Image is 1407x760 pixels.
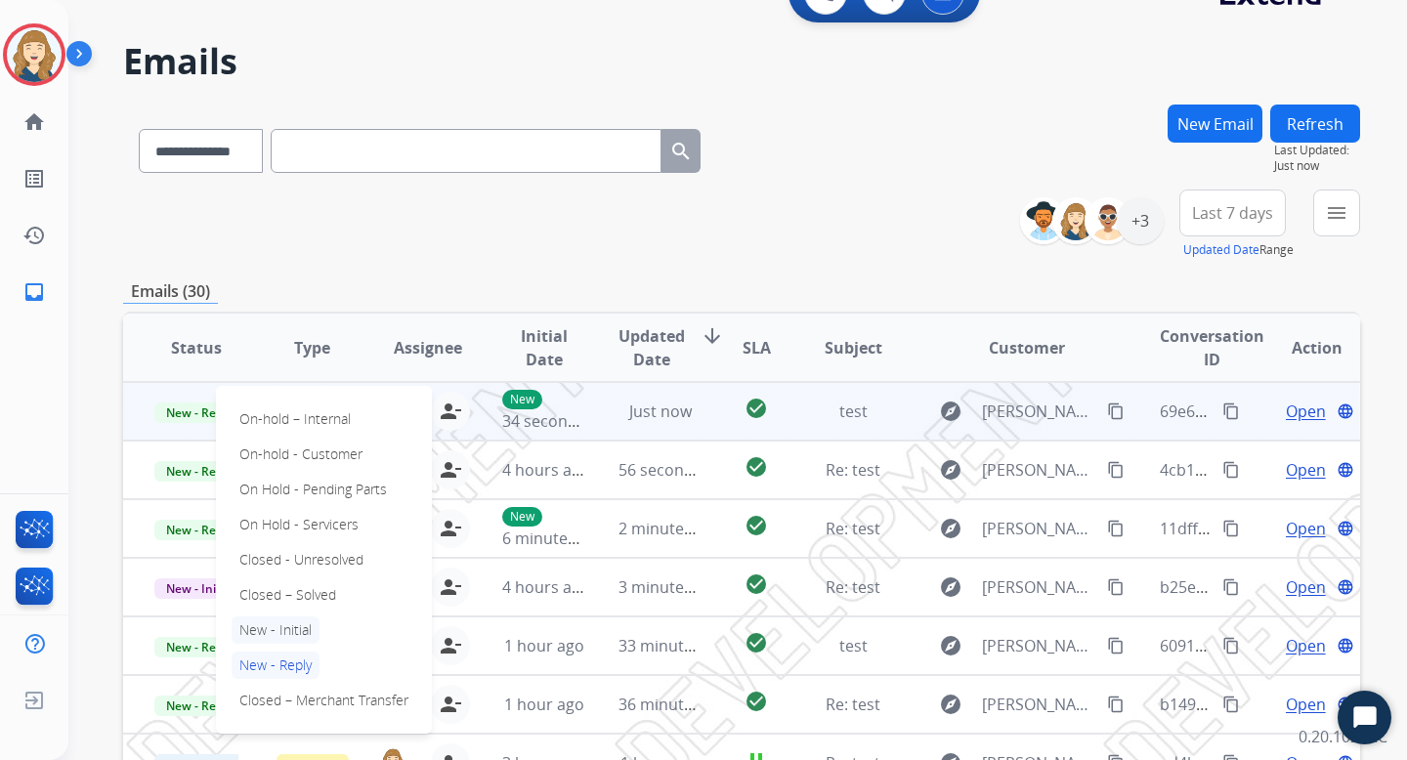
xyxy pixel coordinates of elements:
span: Status [171,336,222,359]
mat-icon: person_remove [439,575,462,599]
svg: Open Chat [1351,704,1379,732]
span: Re: test [826,694,880,715]
img: avatar [7,27,62,82]
span: Re: test [826,576,880,598]
mat-icon: search [669,140,693,163]
mat-icon: inbox [22,280,46,304]
span: [PERSON_NAME][EMAIL_ADDRESS][DOMAIN_NAME] [982,575,1095,599]
span: test [839,401,868,422]
span: 33 minutes ago [618,635,732,656]
mat-icon: person_remove [439,517,462,540]
span: 36 minutes ago [618,694,732,715]
p: Emails (30) [123,279,218,304]
span: [PERSON_NAME][EMAIL_ADDRESS][DOMAIN_NAME] [982,693,1095,716]
mat-icon: explore [939,517,962,540]
span: New - Reply [154,402,243,423]
span: Last Updated: [1274,143,1360,158]
span: 4 hours ago [502,459,590,481]
span: 3 minutes ago [618,576,723,598]
mat-icon: content_copy [1107,461,1125,479]
span: Range [1183,241,1294,258]
button: Last 7 days [1179,190,1286,236]
span: Just now [629,401,692,422]
span: Open [1286,693,1326,716]
mat-icon: content_copy [1222,402,1240,420]
mat-icon: language [1337,520,1354,537]
p: Closed - Unresolved [232,546,371,573]
span: [PERSON_NAME][EMAIL_ADDRESS][DOMAIN_NAME] [982,517,1095,540]
p: On Hold - Pending Parts [232,476,395,503]
button: Updated Date [1183,242,1259,258]
mat-icon: content_copy [1107,637,1125,654]
p: New [502,507,542,527]
span: Customer [989,336,1065,359]
mat-icon: explore [939,693,962,716]
mat-icon: content_copy [1222,696,1240,713]
mat-icon: person_remove [439,458,462,482]
span: New - Reply [154,461,243,482]
mat-icon: history [22,224,46,247]
mat-icon: language [1337,578,1354,596]
p: Closed – Merchant Transfer [232,687,416,714]
span: Just now [1274,158,1360,174]
span: Updated Date [618,324,685,371]
span: 4 hours ago [502,576,590,598]
span: 56 seconds ago [618,459,733,481]
mat-icon: language [1337,461,1354,479]
span: Re: test [826,518,880,539]
span: Open [1286,575,1326,599]
mat-icon: language [1337,637,1354,654]
span: Open [1286,634,1326,657]
span: [PERSON_NAME][EMAIL_ADDRESS][DOMAIN_NAME] [982,400,1095,423]
span: Initial Date [502,324,586,371]
mat-icon: language [1337,402,1354,420]
span: New - Reply [154,696,243,716]
span: Type [294,336,330,359]
span: 1 hour ago [504,694,584,715]
span: Open [1286,517,1326,540]
mat-icon: language [1337,696,1354,713]
span: SLA [743,336,771,359]
mat-icon: check_circle [745,690,768,713]
mat-icon: check_circle [745,455,768,479]
mat-icon: check_circle [745,572,768,596]
th: Action [1244,314,1360,382]
mat-icon: content_copy [1107,402,1125,420]
mat-icon: explore [939,458,962,482]
span: Assignee [394,336,462,359]
mat-icon: check_circle [745,514,768,537]
p: Closed – Solved [232,581,344,609]
button: Start Chat [1338,691,1391,744]
p: On-hold – Internal [232,405,359,433]
mat-icon: content_copy [1222,461,1240,479]
p: On Hold - Servicers [232,511,366,538]
button: Refresh [1270,105,1360,143]
span: Subject [825,336,882,359]
p: New - Initial [232,616,320,644]
span: 6 minutes ago [502,528,607,549]
p: 0.20.1027RC [1299,725,1387,748]
mat-icon: explore [939,575,962,599]
span: Conversation ID [1160,324,1264,371]
mat-icon: content_copy [1222,520,1240,537]
mat-icon: explore [939,400,962,423]
mat-icon: person_remove [439,634,462,657]
mat-icon: content_copy [1107,578,1125,596]
p: New [502,390,542,409]
span: 34 seconds ago [502,410,617,432]
mat-icon: explore [939,634,962,657]
span: 2 minutes ago [618,518,723,539]
mat-icon: check_circle [745,397,768,420]
span: New - Initial [154,578,245,599]
mat-icon: content_copy [1222,637,1240,654]
mat-icon: menu [1325,201,1348,225]
span: Open [1286,458,1326,482]
span: New - Reply [154,637,243,657]
span: [PERSON_NAME][EMAIL_ADDRESS][DOMAIN_NAME] [982,634,1095,657]
span: 1 hour ago [504,635,584,656]
mat-icon: arrow_downward [701,324,724,348]
p: New - Reply [232,652,320,679]
p: On-hold - Customer [232,441,370,468]
mat-icon: check_circle [745,631,768,654]
mat-icon: content_copy [1107,696,1125,713]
